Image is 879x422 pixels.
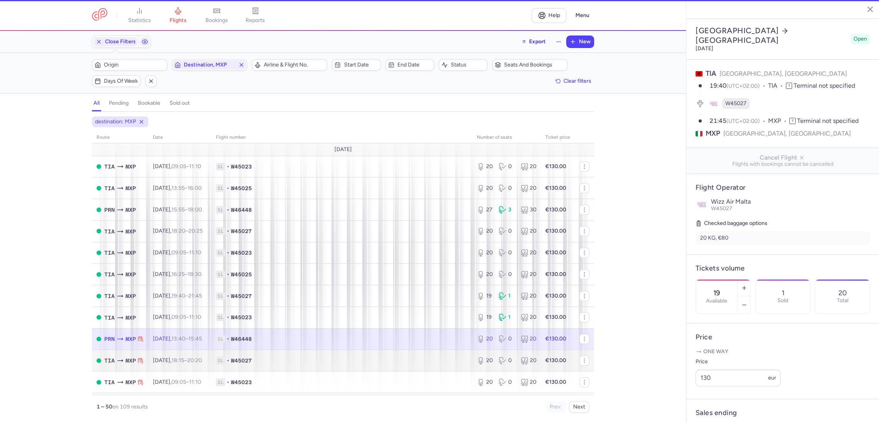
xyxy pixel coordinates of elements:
[696,198,708,211] img: Wizz Air Malta logo
[153,249,201,256] span: [DATE],
[499,271,514,278] div: 0
[397,62,431,68] span: End date
[499,313,514,321] div: 1
[696,369,781,386] input: ---
[563,78,591,84] span: Clear filters
[854,35,867,43] span: Open
[569,401,589,413] button: Next
[171,271,202,277] span: –
[188,293,202,299] time: 21:45
[545,271,566,277] strong: €130.00
[171,185,202,191] span: –
[171,293,202,299] span: –
[696,357,781,366] label: Price
[188,335,202,342] time: 15:45
[216,249,225,257] span: 1L
[768,374,776,381] span: eur
[545,379,566,385] strong: €130.00
[153,357,202,364] span: [DATE],
[153,335,202,342] span: [DATE],
[171,379,186,385] time: 09:05
[153,206,202,213] span: [DATE],
[548,12,560,18] span: Help
[332,59,380,71] button: Start date
[711,198,870,205] p: Wizz Air Malta
[105,39,136,45] span: Close Filters
[92,75,141,87] button: Days of week
[171,206,202,213] span: –
[216,206,225,214] span: 1L
[112,403,148,410] span: on 109 results
[171,357,202,364] span: –
[171,293,185,299] time: 19:40
[104,184,115,192] span: Rinas Mother Teresa, Tirana, Albania
[504,62,565,68] span: Seats and bookings
[126,378,136,386] span: MXP
[171,335,185,342] time: 13:40
[541,132,575,143] th: Ticket price
[231,271,252,278] span: W45025
[216,313,225,321] span: 1L
[521,378,536,386] div: 20
[477,271,492,278] div: 20
[227,249,229,257] span: •
[499,249,514,257] div: 0
[706,298,727,304] label: Available
[709,117,726,124] time: 21:45
[153,379,201,385] span: [DATE],
[171,271,185,277] time: 16:25
[126,162,136,171] span: Milano Malpensa, Milano, Italy
[545,314,566,320] strong: €130.00
[264,62,324,68] span: Airline & Flight No.
[477,378,492,386] div: 20
[171,335,202,342] span: –
[189,163,201,170] time: 11:10
[126,270,136,279] span: Milano Malpensa, Milano, Italy
[492,59,567,71] button: Seats and bookings
[216,163,225,170] span: 1L
[227,163,229,170] span: •
[231,335,252,343] span: W46448
[499,378,514,386] div: 0
[789,118,796,124] span: T
[521,335,536,343] div: 20
[696,333,870,342] h4: Price
[104,356,115,365] span: TIA
[216,184,225,192] span: 1L
[477,184,492,192] div: 20
[104,248,115,257] span: TIA
[725,100,747,107] span: W45027
[521,249,536,257] div: 20
[451,62,485,68] span: Status
[227,357,229,364] span: •
[499,227,514,235] div: 0
[696,408,737,417] h4: Sales ending
[171,314,201,320] span: –
[711,205,732,212] span: W45027
[227,184,229,192] span: •
[188,228,203,234] time: 20:25
[227,335,229,343] span: •
[696,348,870,356] p: One way
[499,184,514,192] div: 0
[189,249,201,256] time: 11:10
[726,118,760,124] span: (UTC+02:00)
[153,314,201,320] span: [DATE],
[708,98,719,109] figure: W4 airline logo
[696,183,870,192] h4: Flight Operator
[521,313,536,321] div: 20
[104,270,115,279] span: Rinas Mother Teresa, Tirana, Albania
[477,357,492,364] div: 20
[545,401,566,413] button: Prev.
[171,249,201,256] span: –
[794,82,855,89] span: Terminal not specified
[216,357,225,364] span: 1L
[187,357,202,364] time: 20:20
[92,132,148,143] th: route
[252,59,327,71] button: Airline & Flight No.
[719,70,847,77] span: [GEOGRAPHIC_DATA], [GEOGRAPHIC_DATA]
[529,39,546,44] span: Export
[126,248,136,257] span: Milano Malpensa, Milano, Italy
[231,227,252,235] span: W45027
[477,335,492,343] div: 20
